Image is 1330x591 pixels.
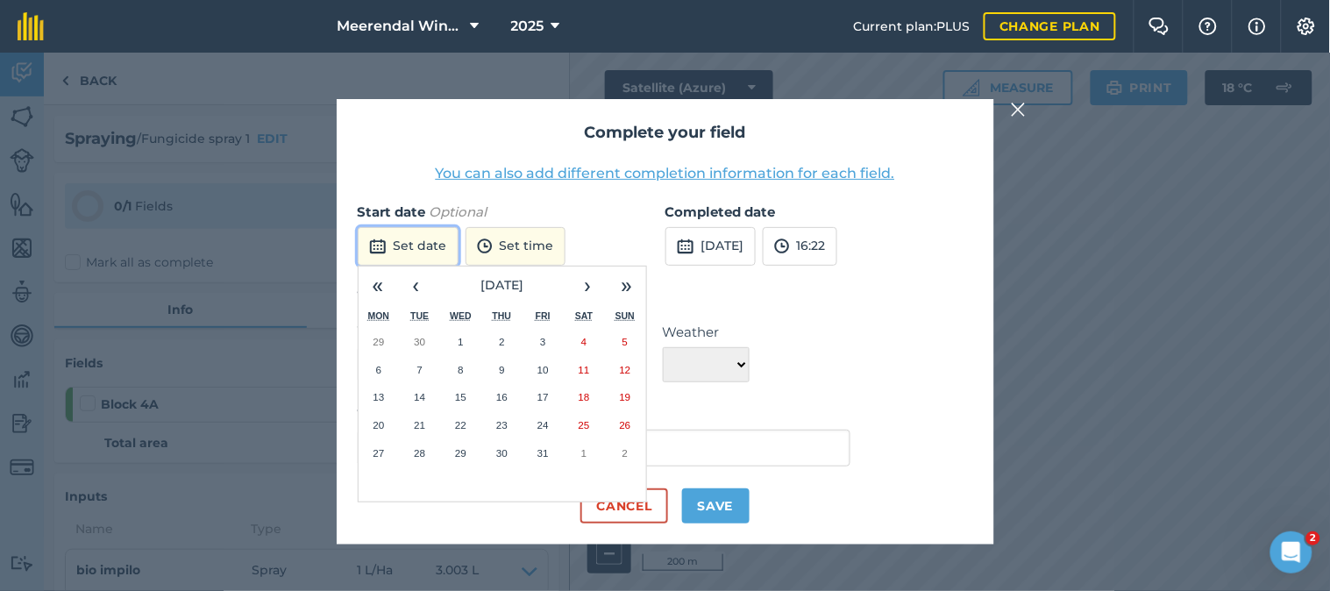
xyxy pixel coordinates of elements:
[523,383,564,411] button: October 17, 2025
[579,419,590,431] abbr: October 25, 2025
[368,310,390,321] abbr: Monday
[615,310,635,321] abbr: Sunday
[410,310,429,321] abbr: Tuesday
[440,356,481,384] button: October 8, 2025
[523,356,564,384] button: October 10, 2025
[564,383,605,411] button: October 18, 2025
[581,447,587,459] abbr: November 1, 2025
[579,364,590,375] abbr: October 11, 2025
[399,383,440,411] button: October 14, 2025
[523,328,564,356] button: October 3, 2025
[1296,18,1317,35] img: A cog icon
[399,356,440,384] button: October 7, 2025
[359,411,400,439] button: October 20, 2025
[511,16,544,37] span: 2025
[523,439,564,467] button: October 31, 2025
[458,336,463,347] abbr: October 1, 2025
[677,236,694,257] img: svg+xml;base64,PD94bWwgdmVyc2lvbj0iMS4wIiBlbmNvZGluZz0idXRmLTgiPz4KPCEtLSBHZW5lcmF0b3I6IEFkb2JlIE...
[466,227,565,266] button: Set time
[430,203,487,220] em: Optional
[605,411,646,439] button: October 26, 2025
[481,411,523,439] button: October 23, 2025
[620,364,631,375] abbr: October 12, 2025
[455,447,466,459] abbr: October 29, 2025
[481,328,523,356] button: October 2, 2025
[417,364,423,375] abbr: October 7, 2025
[359,439,400,467] button: October 27, 2025
[358,227,459,266] button: Set date
[399,328,440,356] button: September 30, 2025
[564,356,605,384] button: October 11, 2025
[580,488,667,523] button: Cancel
[665,203,776,220] strong: Completed date
[373,391,384,402] abbr: October 13, 2025
[450,310,472,321] abbr: Wednesday
[440,383,481,411] button: October 15, 2025
[523,411,564,439] button: October 24, 2025
[537,391,549,402] abbr: October 17, 2025
[358,120,973,146] h2: Complete your field
[481,383,523,411] button: October 16, 2025
[605,356,646,384] button: October 12, 2025
[1270,531,1312,573] iframe: Intercom live chat
[440,439,481,467] button: October 29, 2025
[359,383,400,411] button: October 13, 2025
[564,439,605,467] button: November 1, 2025
[620,419,631,431] abbr: October 26, 2025
[338,16,464,37] span: Meerendal Wine Estate
[853,17,970,36] span: Current plan : PLUS
[477,236,493,257] img: svg+xml;base64,PD94bWwgdmVyc2lvbj0iMS4wIiBlbmNvZGluZz0idXRmLTgiPz4KPCEtLSBHZW5lcmF0b3I6IEFkb2JlIE...
[369,236,387,257] img: svg+xml;base64,PD94bWwgdmVyc2lvbj0iMS4wIiBlbmNvZGluZz0idXRmLTgiPz4KPCEtLSBHZW5lcmF0b3I6IEFkb2JlIE...
[622,447,628,459] abbr: November 2, 2025
[1306,531,1320,545] span: 2
[359,356,400,384] button: October 6, 2025
[373,447,384,459] abbr: October 27, 2025
[569,267,608,305] button: ›
[455,391,466,402] abbr: October 15, 2025
[373,336,384,347] abbr: September 29, 2025
[575,310,593,321] abbr: Saturday
[682,488,750,523] button: Save
[537,419,549,431] abbr: October 24, 2025
[774,236,790,257] img: svg+xml;base64,PD94bWwgdmVyc2lvbj0iMS4wIiBlbmNvZGluZz0idXRmLTgiPz4KPCEtLSBHZW5lcmF0b3I6IEFkb2JlIE...
[358,286,973,309] h3: Weather
[1011,99,1027,120] img: svg+xml;base64,PHN2ZyB4bWxucz0iaHR0cDovL3d3dy53My5vcmcvMjAwMC9zdmciIHdpZHRoPSIyMiIgaGVpZ2h0PSIzMC...
[540,336,545,347] abbr: October 3, 2025
[440,328,481,356] button: October 1, 2025
[358,203,426,220] strong: Start date
[581,336,587,347] abbr: October 4, 2025
[763,227,837,266] button: 16:22
[1198,18,1219,35] img: A question mark icon
[1149,18,1170,35] img: Two speech bubbles overlapping with the left bubble in the forefront
[414,336,425,347] abbr: September 30, 2025
[480,277,523,293] span: [DATE]
[1248,16,1266,37] img: svg+xml;base64,PHN2ZyB4bWxucz0iaHR0cDovL3d3dy53My5vcmcvMjAwMC9zdmciIHdpZHRoPSIxNyIgaGVpZ2h0PSIxNy...
[455,419,466,431] abbr: October 22, 2025
[564,411,605,439] button: October 25, 2025
[18,12,44,40] img: fieldmargin Logo
[496,391,508,402] abbr: October 16, 2025
[399,411,440,439] button: October 21, 2025
[458,364,463,375] abbr: October 8, 2025
[414,419,425,431] abbr: October 21, 2025
[376,364,381,375] abbr: October 6, 2025
[414,391,425,402] abbr: October 14, 2025
[399,439,440,467] button: October 28, 2025
[481,439,523,467] button: October 30, 2025
[605,328,646,356] button: October 5, 2025
[605,439,646,467] button: November 2, 2025
[536,310,551,321] abbr: Friday
[605,383,646,411] button: October 19, 2025
[537,447,549,459] abbr: October 31, 2025
[564,328,605,356] button: October 4, 2025
[665,227,756,266] button: [DATE]
[359,328,400,356] button: September 29, 2025
[359,267,397,305] button: «
[436,267,569,305] button: [DATE]
[579,391,590,402] abbr: October 18, 2025
[620,391,631,402] abbr: October 19, 2025
[499,336,504,347] abbr: October 2, 2025
[984,12,1116,40] a: Change plan
[414,447,425,459] abbr: October 28, 2025
[496,419,508,431] abbr: October 23, 2025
